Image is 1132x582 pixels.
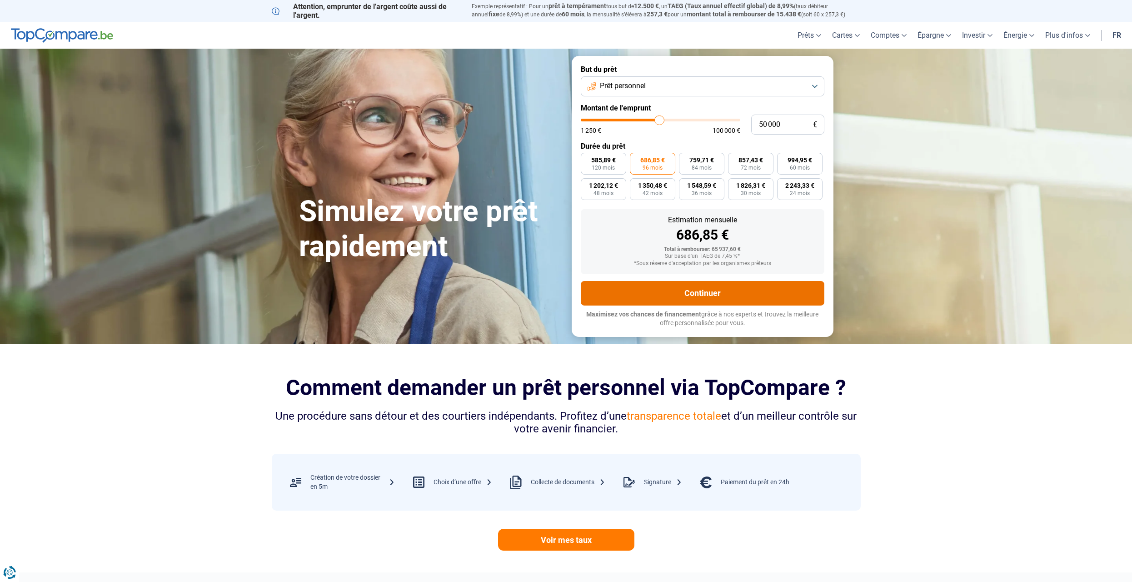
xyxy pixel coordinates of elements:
div: Estimation mensuelle [588,216,817,224]
label: Montant de l'emprunt [581,104,824,112]
div: Sur base d'un TAEG de 7,45 %* [588,253,817,260]
span: 1 548,59 € [687,182,716,189]
span: 100 000 € [713,127,740,134]
span: 2 243,33 € [785,182,814,189]
a: Plus d'infos [1040,22,1096,49]
img: TopCompare [11,28,113,43]
span: 96 mois [643,165,663,171]
h1: Simulez votre prêt rapidement [299,194,561,264]
p: grâce à nos experts et trouvez la meilleure offre personnalisée pour vous. [581,310,824,328]
span: 1 250 € [581,127,601,134]
p: Exemple représentatif : Pour un tous but de , un (taux débiteur annuel de 8,99%) et une durée de ... [472,2,861,19]
div: 686,85 € [588,228,817,242]
div: Une procédure sans détour et des courtiers indépendants. Profitez d’une et d’un meilleur contrôle... [272,410,861,436]
span: transparence totale [627,410,721,422]
span: 857,43 € [738,157,763,163]
span: 1 202,12 € [589,182,618,189]
span: 72 mois [741,165,761,171]
a: Investir [957,22,998,49]
a: Comptes [865,22,912,49]
h2: Comment demander un prêt personnel via TopCompare ? [272,375,861,400]
a: Prêts [792,22,827,49]
span: TAEG (Taux annuel effectif global) de 8,99% [668,2,794,10]
span: 257,3 € [647,10,668,18]
span: 1 350,48 € [638,182,667,189]
a: Épargne [912,22,957,49]
div: Collecte de documents [531,478,605,487]
span: 585,89 € [591,157,616,163]
span: 84 mois [692,165,712,171]
a: fr [1107,22,1127,49]
span: montant total à rembourser de 15.438 € [687,10,801,18]
a: Cartes [827,22,865,49]
span: 60 mois [790,165,810,171]
div: Paiement du prêt en 24h [721,478,789,487]
p: Attention, emprunter de l'argent coûte aussi de l'argent. [272,2,461,20]
span: € [813,121,817,129]
span: 120 mois [592,165,615,171]
span: 48 mois [593,191,613,196]
span: 759,71 € [689,157,714,163]
label: But du prêt [581,65,824,74]
a: Énergie [998,22,1040,49]
span: 42 mois [643,191,663,196]
span: fixe [489,10,499,18]
a: Voir mes taux [498,529,634,551]
label: Durée du prêt [581,142,824,151]
div: Total à rembourser: 65 937,60 € [588,246,817,253]
span: 36 mois [692,191,712,196]
button: Continuer [581,281,824,306]
span: 12.500 € [634,2,659,10]
span: Maximisez vos chances de financement [586,311,701,318]
div: Création de votre dossier en 5m [310,473,395,491]
span: 60 mois [562,10,584,18]
span: Prêt personnel [600,81,646,91]
div: *Sous réserve d'acceptation par les organismes prêteurs [588,261,817,267]
span: 1 826,31 € [736,182,765,189]
div: Choix d’une offre [434,478,492,487]
span: 994,95 € [788,157,812,163]
div: Signature [644,478,682,487]
span: prêt à tempérament [549,2,606,10]
span: 24 mois [790,191,810,196]
button: Prêt personnel [581,76,824,96]
span: 686,85 € [640,157,665,163]
span: 30 mois [741,191,761,196]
